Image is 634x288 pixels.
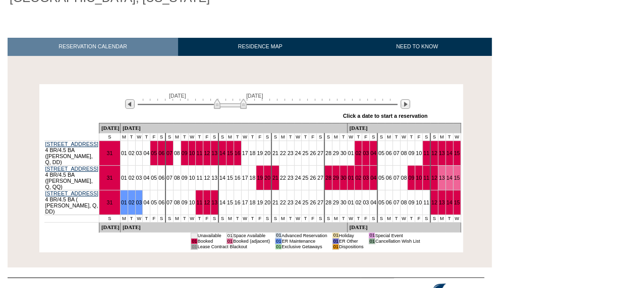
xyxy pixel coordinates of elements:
[385,190,392,214] td: 06
[302,190,309,214] td: 25
[342,38,492,55] a: NEED TO KNOW
[165,165,173,190] td: 07
[339,140,347,165] td: 30
[264,133,271,140] td: S
[256,133,264,140] td: F
[431,150,437,156] a: 12
[211,199,217,205] a: 13
[294,165,302,190] td: 24
[347,214,355,222] td: W
[271,140,279,165] td: 21
[400,165,408,190] td: 08
[363,150,369,156] a: 03
[129,199,135,205] a: 02
[370,190,377,214] td: 04
[309,133,317,140] td: F
[271,214,279,222] td: S
[219,150,225,156] a: 14
[241,140,249,165] td: 17
[446,199,452,205] a: 14
[454,199,460,205] a: 15
[45,166,98,172] a: [STREET_ADDRESS]
[233,233,270,238] td: Space Available
[340,175,347,181] a: 30
[392,140,400,165] td: 07
[226,133,234,140] td: M
[385,214,392,222] td: M
[151,150,157,156] a: 05
[150,214,158,222] td: F
[355,175,361,181] a: 02
[45,141,98,147] a: [STREET_ADDRESS]
[400,214,408,222] td: W
[385,140,392,165] td: 06
[226,165,234,190] td: 15
[271,133,279,140] td: S
[128,140,135,165] td: 02
[446,150,452,156] a: 14
[135,214,143,222] td: W
[325,175,331,181] a: 28
[317,140,324,165] td: 27
[438,133,445,140] td: M
[339,190,347,214] td: 30
[333,175,339,181] a: 29
[431,199,437,205] a: 12
[294,133,302,140] td: W
[348,175,354,181] a: 01
[191,238,197,244] td: 01
[415,140,423,165] td: 10
[431,175,437,181] a: 12
[120,133,128,140] td: M
[218,165,226,190] td: 14
[241,214,249,222] td: W
[271,190,279,214] td: 21
[355,214,362,222] td: T
[415,190,423,214] td: 10
[453,133,460,140] td: W
[173,190,181,214] td: 08
[272,175,278,181] a: 21
[120,165,128,190] td: 01
[158,150,164,156] a: 06
[332,238,338,244] td: 01
[332,214,339,222] td: M
[203,214,211,222] td: F
[182,150,188,156] a: 09
[189,150,195,156] a: 10
[408,190,415,214] td: 09
[234,214,241,222] td: T
[173,214,181,222] td: M
[423,190,430,214] td: 11
[339,238,364,244] td: ER Other
[370,133,377,140] td: S
[279,165,286,190] td: 22
[355,150,361,156] a: 02
[294,190,302,214] td: 24
[99,222,120,232] td: [DATE]
[408,175,414,181] a: 09
[302,214,309,222] td: T
[249,133,256,140] td: T
[44,140,99,165] td: 4 BR/4.5 BA ([PERSON_NAME], Q, DD)
[128,133,135,140] td: T
[355,190,362,214] td: 02
[281,238,327,244] td: ER Maintenance
[181,165,188,190] td: 09
[347,222,460,232] td: [DATE]
[286,190,294,214] td: 23
[347,133,355,140] td: W
[197,238,221,244] td: Booked
[178,38,342,55] a: RESIDENCE MAP
[400,190,408,214] td: 08
[286,140,294,165] td: 23
[377,214,385,222] td: S
[324,133,332,140] td: S
[377,133,385,140] td: S
[370,214,377,222] td: S
[143,133,150,140] td: T
[370,150,376,156] a: 04
[99,214,120,222] td: S
[423,133,430,140] td: S
[275,233,281,238] td: 01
